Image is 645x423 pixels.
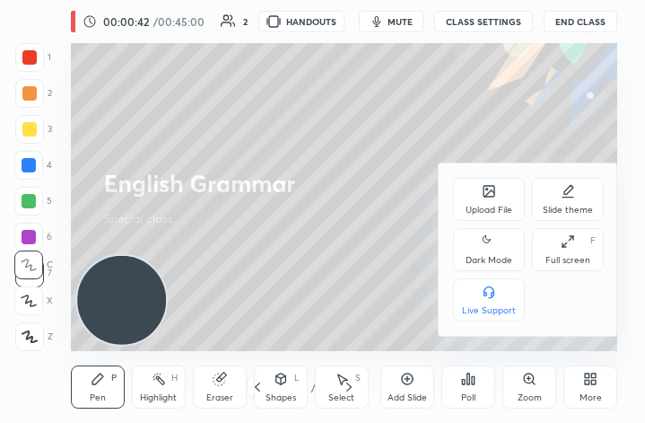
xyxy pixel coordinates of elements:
div: Full screen [545,256,590,265]
div: Upload File [466,206,512,215]
div: F [590,236,596,245]
div: Dark Mode [466,256,512,265]
div: Live Support [462,306,516,315]
div: Slide theme [543,206,593,215]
